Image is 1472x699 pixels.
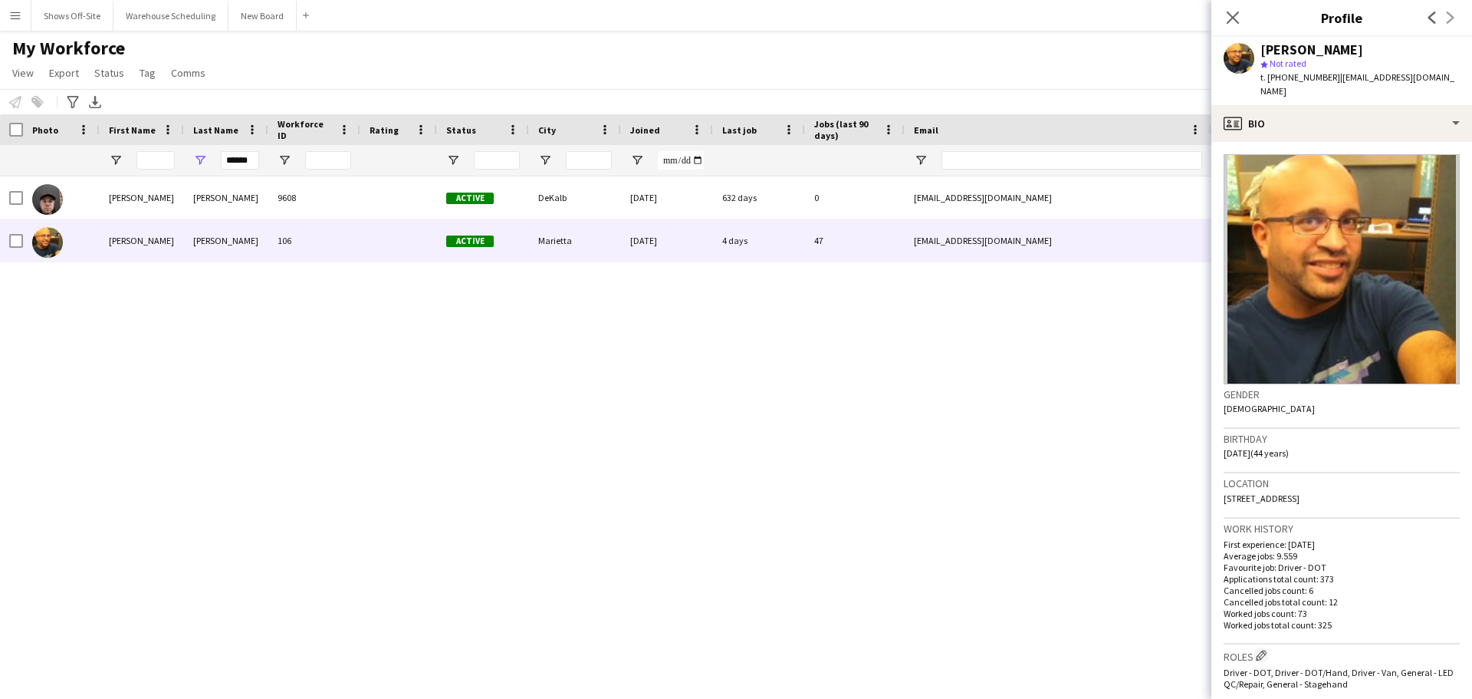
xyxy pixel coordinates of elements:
[136,151,175,170] input: First Name Filter Input
[1224,667,1454,690] span: Driver - DOT, Driver - DOT/Hand, Driver - Van, General - LED QC/Repair, General - Stagehand
[474,151,520,170] input: Status Filter Input
[1224,619,1460,631] p: Worked jobs total count: 325
[1224,596,1460,608] p: Cancelled jobs total count: 12
[32,184,63,215] img: Dustin Torres
[184,219,268,262] div: [PERSON_NAME]
[713,219,805,262] div: 4 days
[268,219,360,262] div: 106
[446,124,476,136] span: Status
[1270,58,1306,69] span: Not rated
[1224,585,1460,596] p: Cancelled jobs count: 6
[184,176,268,219] div: [PERSON_NAME]
[268,176,360,219] div: 9608
[228,1,297,31] button: New Board
[32,124,58,136] span: Photo
[1260,43,1363,57] div: [PERSON_NAME]
[32,227,63,258] img: Eddie Torres
[529,219,621,262] div: Marietta
[100,176,184,219] div: [PERSON_NAME]
[1211,105,1472,142] div: Bio
[6,63,40,83] a: View
[446,193,494,204] span: Active
[805,219,905,262] div: 47
[1211,8,1472,28] h3: Profile
[1260,71,1340,83] span: t. [PHONE_NUMBER]
[49,66,79,80] span: Export
[1224,447,1289,459] span: [DATE] (44 years)
[905,176,1211,219] div: [EMAIL_ADDRESS][DOMAIN_NAME]
[165,63,212,83] a: Comms
[100,219,184,262] div: [PERSON_NAME]
[1224,432,1460,446] h3: Birthday
[113,1,228,31] button: Warehouse Scheduling
[914,153,928,167] button: Open Filter Menu
[621,219,713,262] div: [DATE]
[1224,493,1299,504] span: [STREET_ADDRESS]
[94,66,124,80] span: Status
[1224,608,1460,619] p: Worked jobs count: 73
[1224,573,1460,585] p: Applications total count: 373
[43,63,85,83] a: Export
[446,236,494,247] span: Active
[140,66,156,80] span: Tag
[566,151,612,170] input: City Filter Input
[1224,476,1460,490] h3: Location
[538,124,556,136] span: City
[722,124,757,136] span: Last job
[805,176,905,219] div: 0
[193,124,238,136] span: Last Name
[64,93,82,111] app-action-btn: Advanced filters
[88,63,130,83] a: Status
[1224,403,1315,414] span: [DEMOGRAPHIC_DATA]
[171,66,205,80] span: Comms
[446,153,460,167] button: Open Filter Menu
[1260,71,1454,97] span: | [EMAIL_ADDRESS][DOMAIN_NAME]
[133,63,162,83] a: Tag
[1224,562,1460,573] p: Favourite job: Driver - DOT
[278,153,291,167] button: Open Filter Menu
[221,151,259,170] input: Last Name Filter Input
[109,124,156,136] span: First Name
[905,219,1211,262] div: [EMAIL_ADDRESS][DOMAIN_NAME]
[713,176,805,219] div: 632 days
[31,1,113,31] button: Shows Off-Site
[941,151,1202,170] input: Email Filter Input
[305,151,351,170] input: Workforce ID Filter Input
[86,93,104,111] app-action-btn: Export XLSX
[621,176,713,219] div: [DATE]
[529,176,621,219] div: DeKalb
[1224,154,1460,384] img: Crew avatar or photo
[1224,387,1460,401] h3: Gender
[12,66,34,80] span: View
[630,153,644,167] button: Open Filter Menu
[12,37,125,60] span: My Workforce
[1224,522,1460,536] h3: Work history
[193,153,207,167] button: Open Filter Menu
[370,124,399,136] span: Rating
[914,124,938,136] span: Email
[630,124,660,136] span: Joined
[814,118,877,141] span: Jobs (last 90 days)
[1224,539,1460,550] p: First experience: [DATE]
[538,153,552,167] button: Open Filter Menu
[278,118,333,141] span: Workforce ID
[1224,550,1460,562] p: Average jobs: 9.559
[1224,648,1460,664] h3: Roles
[658,151,704,170] input: Joined Filter Input
[109,153,123,167] button: Open Filter Menu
